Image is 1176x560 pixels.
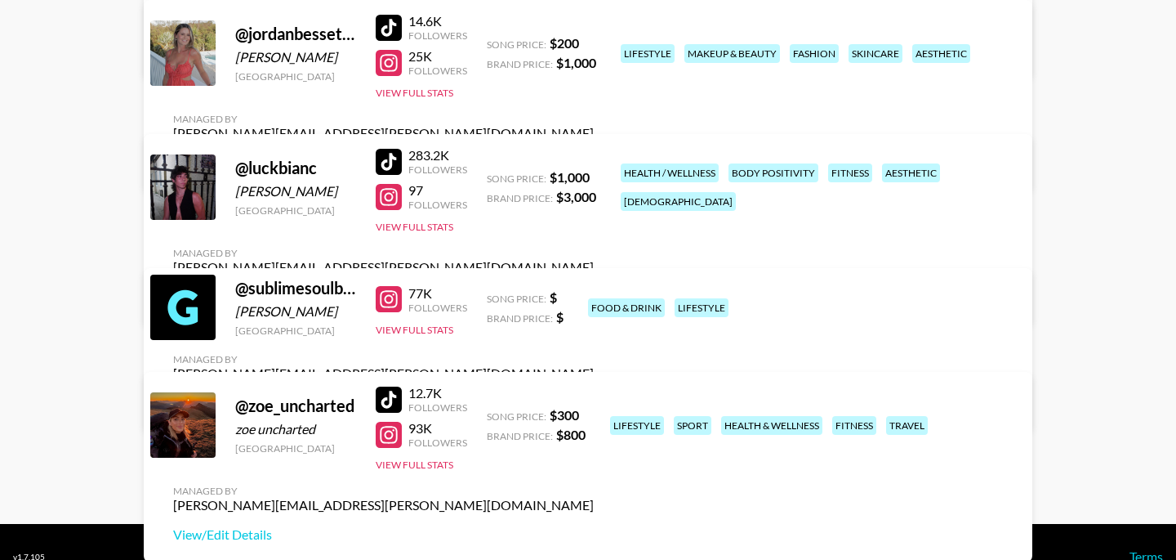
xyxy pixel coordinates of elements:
[173,125,594,141] div: [PERSON_NAME][EMAIL_ADDRESS][PERSON_NAME][DOMAIN_NAME]
[588,298,665,317] div: food & drink
[487,192,553,204] span: Brand Price:
[550,169,590,185] strong: $ 1,000
[882,164,940,182] div: aesthetic
[912,44,970,63] div: aesthetic
[235,421,356,437] div: zoe uncharted
[408,199,467,211] div: Followers
[556,427,586,442] strong: $ 800
[487,172,546,185] span: Song Price:
[408,29,467,42] div: Followers
[408,437,467,449] div: Followers
[408,420,467,437] div: 93K
[721,416,822,435] div: health & wellness
[235,204,356,217] div: [GEOGRAPHIC_DATA]
[674,416,711,435] div: sport
[173,365,594,382] div: [PERSON_NAME][EMAIL_ADDRESS][PERSON_NAME][DOMAIN_NAME]
[173,113,594,125] div: Managed By
[235,278,356,298] div: @ sublimesoulbyjuhi
[556,309,563,325] strong: $
[828,164,872,182] div: fitness
[235,183,356,199] div: [PERSON_NAME]
[408,401,467,414] div: Followers
[408,147,467,164] div: 283.2K
[235,442,356,455] div: [GEOGRAPHIC_DATA]
[235,158,356,178] div: @ luckbianc
[235,396,356,416] div: @ zoe_uncharted
[173,247,594,259] div: Managed By
[376,87,453,99] button: View Full Stats
[556,55,596,70] strong: $ 1,000
[487,293,546,305] span: Song Price:
[550,35,579,51] strong: $ 200
[173,526,594,543] a: View/Edit Details
[376,221,453,233] button: View Full Stats
[550,289,557,305] strong: $
[408,48,467,65] div: 25K
[376,324,453,336] button: View Full Stats
[235,70,356,83] div: [GEOGRAPHIC_DATA]
[408,285,467,302] div: 77K
[684,44,780,63] div: makeup & beauty
[487,410,546,423] span: Song Price:
[173,485,594,497] div: Managed By
[832,416,876,435] div: fitness
[408,164,467,176] div: Followers
[408,13,467,29] div: 14.6K
[376,459,453,471] button: View Full Stats
[621,192,736,211] div: [DEMOGRAPHIC_DATA]
[408,65,467,77] div: Followers
[728,164,818,182] div: body positivity
[235,24,356,44] div: @ jordanbessette_
[675,298,728,317] div: lifestyle
[235,49,356,65] div: [PERSON_NAME]
[849,44,902,63] div: skincare
[408,385,467,401] div: 12.7K
[556,189,596,204] strong: $ 3,000
[886,416,928,435] div: travel
[621,44,675,63] div: lifestyle
[610,416,664,435] div: lifestyle
[790,44,839,63] div: fashion
[235,325,356,337] div: [GEOGRAPHIC_DATA]
[173,497,594,513] div: [PERSON_NAME][EMAIL_ADDRESS][PERSON_NAME][DOMAIN_NAME]
[487,430,553,442] span: Brand Price:
[408,182,467,199] div: 97
[173,259,594,276] div: [PERSON_NAME][EMAIL_ADDRESS][PERSON_NAME][DOMAIN_NAME]
[487,58,553,70] span: Brand Price:
[408,302,467,314] div: Followers
[173,353,594,365] div: Managed By
[487,38,546,51] span: Song Price:
[550,407,579,423] strong: $ 300
[235,303,356,320] div: [PERSON_NAME]
[621,164,719,182] div: health / wellness
[487,312,553,325] span: Brand Price:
